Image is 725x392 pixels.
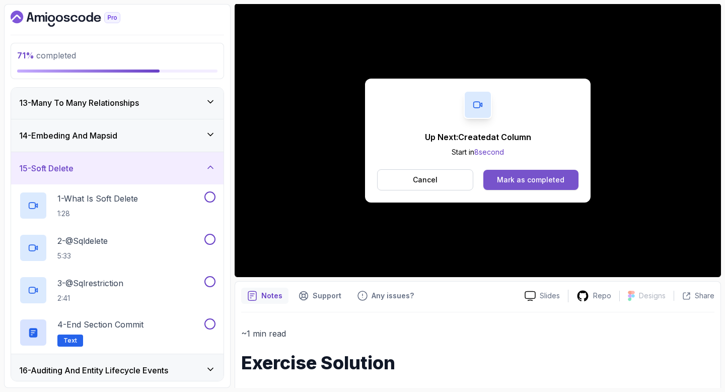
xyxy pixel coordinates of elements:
a: Dashboard [11,11,143,27]
p: 2 - @Sqldelete [57,235,108,247]
button: 2-@Sqldelete5:33 [19,234,215,262]
h3: 13 - Many To Many Relationships [19,97,139,109]
button: Feedback button [351,288,420,304]
button: 14-Embeding And Mapsid [11,119,224,152]
p: 1 - What Is Soft Delete [57,192,138,205]
h3: 15 - Soft Delete [19,162,74,174]
span: completed [17,50,76,60]
span: 8 second [474,148,504,156]
h3: 14 - Embeding And Mapsid [19,129,117,142]
button: Support button [293,288,347,304]
span: 71 % [17,50,34,60]
p: Slides [540,291,560,301]
button: Share [674,291,714,301]
p: Any issues? [372,291,414,301]
p: Start in [425,147,531,157]
p: Designs [639,291,666,301]
button: 16-Auditing And Entity Lifecycle Events [11,354,224,386]
button: 13-Many To Many Relationships [11,87,224,119]
p: ~1 min read [241,326,714,341]
p: Repo [593,291,611,301]
p: 5:33 [57,251,108,261]
a: Slides [517,291,568,301]
p: Share [695,291,714,301]
button: Cancel [377,169,473,190]
button: 4-End Section CommitText [19,318,215,347]
p: 2:41 [57,293,123,303]
h3: 16 - Auditing And Entity Lifecycle Events [19,364,168,376]
button: 15-Soft Delete [11,152,224,184]
h1: Exercise Solution [241,353,714,373]
span: Text [63,337,77,345]
button: notes button [241,288,288,304]
button: 3-@Sqlrestriction2:41 [19,276,215,304]
button: 1-What Is Soft Delete1:28 [19,191,215,220]
p: Cancel [413,175,438,185]
p: 3 - @Sqlrestriction [57,277,123,289]
p: Up Next: Createdat Column [425,131,531,143]
div: Mark as completed [497,175,564,185]
p: Support [313,291,341,301]
button: Mark as completed [483,170,578,190]
a: Repo [568,290,619,302]
p: Notes [261,291,282,301]
p: 1:28 [57,209,138,219]
p: 4 - End Section Commit [57,318,143,331]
